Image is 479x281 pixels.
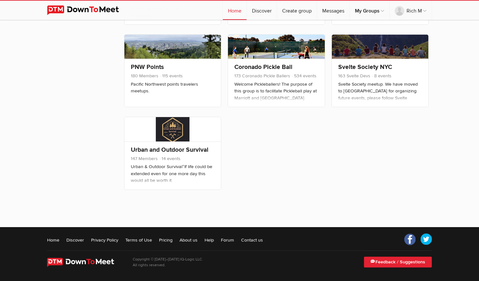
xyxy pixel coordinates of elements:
[291,73,316,79] span: 534 events
[350,1,389,20] a: My Groups
[338,73,370,79] span: 163 Svelte Devs
[205,237,214,243] a: Help
[277,1,317,20] a: Create group
[131,156,158,161] span: 147 Members
[131,81,214,95] p: Pacific Northwest points travelers meetups.
[131,163,214,195] p: Urban & Outdoor Survival“If life could be extended even for one more day this would all be worth ...
[131,73,158,79] span: 180 Members
[159,156,181,161] span: 14 events
[420,234,432,245] a: Twitter
[131,63,164,71] a: PNW Points
[159,237,172,243] a: Pricing
[241,237,263,243] a: Contact us
[133,257,203,268] p: Copyright © [DATE]–[DATE] IQ-Logic LLC. All rights reserved.
[91,237,118,243] a: Privacy Policy
[47,5,129,15] img: DownToMeet
[165,264,170,267] span: 21st
[125,237,152,243] a: Terms of Use
[160,73,183,79] span: 115 events
[47,237,59,243] a: Home
[66,237,84,243] a: Discover
[338,81,422,113] p: Svelte Society meetup. We have moved to [GEOGRAPHIC_DATA] for organizing future events, please fo...
[131,146,208,154] a: Urban and Outdoor Survival
[234,63,292,71] a: Coronado Pickle Ball
[364,257,432,268] a: Feedback / Suggestions
[390,1,432,20] a: Rich M
[223,1,247,20] a: Home
[221,237,234,243] a: Forum
[247,1,277,20] a: Discover
[317,1,349,20] a: Messages
[180,237,197,243] a: About us
[372,73,391,79] span: 8 events
[47,258,123,267] img: DownToMeet
[338,63,392,71] a: Svelte Society NYC
[404,234,416,245] a: Facebook
[234,73,290,79] span: 173 Coronado Pickle Ballers
[234,81,318,113] p: Welcome Pickleballers! The purpose of this group is to facilitate Pickleball play at Marriott and...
